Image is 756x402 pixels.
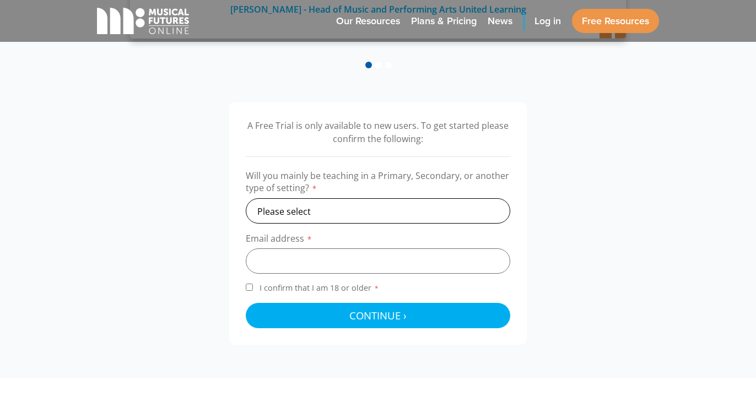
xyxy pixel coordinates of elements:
[336,15,400,28] span: Our Resources
[246,303,510,328] button: Continue ›
[534,15,561,28] span: Log in
[488,15,512,28] span: News
[572,9,659,33] a: Free Resources
[411,15,477,28] span: Plans & Pricing
[246,284,253,291] input: I confirm that I am 18 or older*
[349,308,407,322] span: Continue ›
[246,170,510,198] label: Will you mainly be teaching in a Primary, Secondary, or another type of setting?
[246,119,510,145] p: A Free Trial is only available to new users. To get started please confirm the following:
[257,283,381,293] span: I confirm that I am 18 or older
[246,232,510,248] label: Email address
